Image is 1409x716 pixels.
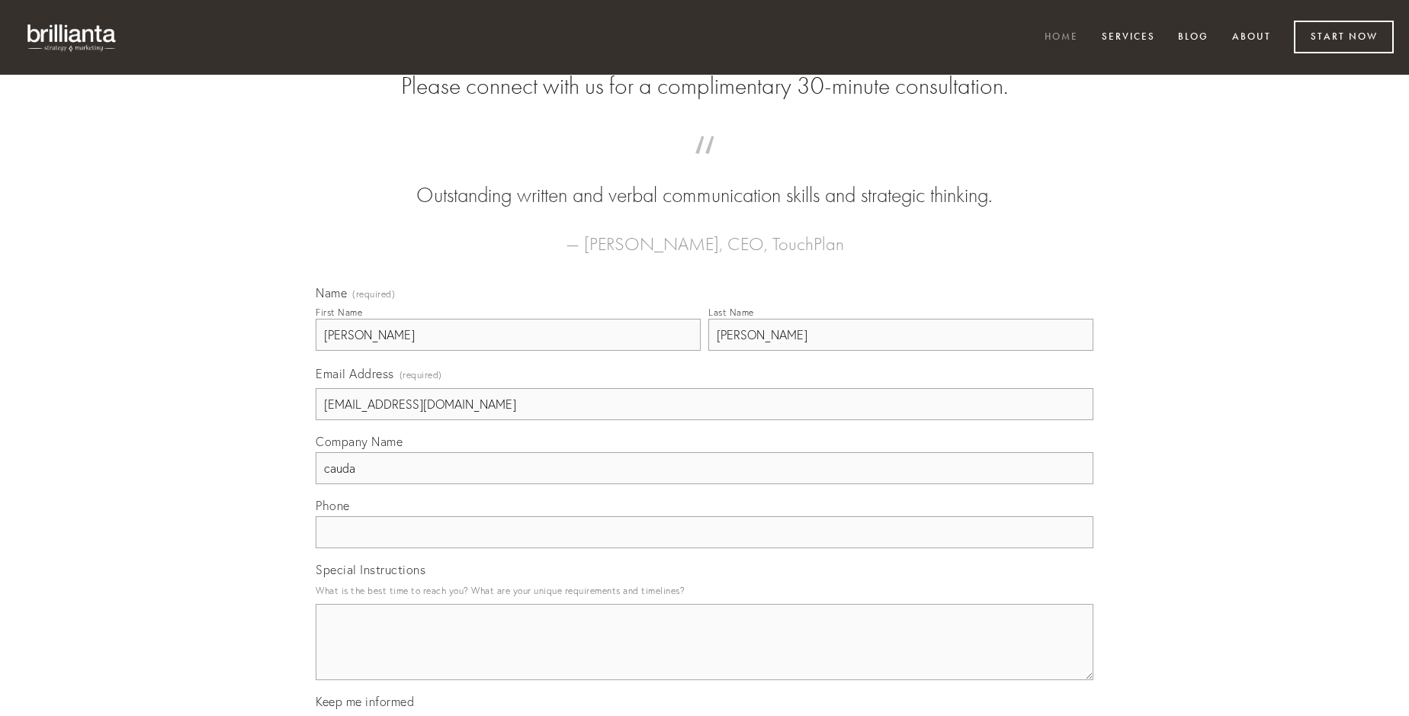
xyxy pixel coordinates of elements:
[316,434,403,449] span: Company Name
[316,72,1093,101] h2: Please connect with us for a complimentary 30-minute consultation.
[708,307,754,318] div: Last Name
[352,290,395,299] span: (required)
[316,694,414,709] span: Keep me informed
[316,562,425,577] span: Special Instructions
[15,15,130,59] img: brillianta - research, strategy, marketing
[316,366,394,381] span: Email Address
[340,151,1069,210] blockquote: Outstanding written and verbal communication skills and strategic thinking.
[316,580,1093,601] p: What is the best time to reach you? What are your unique requirements and timelines?
[340,151,1069,181] span: “
[340,210,1069,259] figcaption: — [PERSON_NAME], CEO, TouchPlan
[1294,21,1394,53] a: Start Now
[1222,25,1281,50] a: About
[1035,25,1088,50] a: Home
[316,285,347,300] span: Name
[1092,25,1165,50] a: Services
[316,307,362,318] div: First Name
[316,498,350,513] span: Phone
[1168,25,1218,50] a: Blog
[400,364,442,385] span: (required)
